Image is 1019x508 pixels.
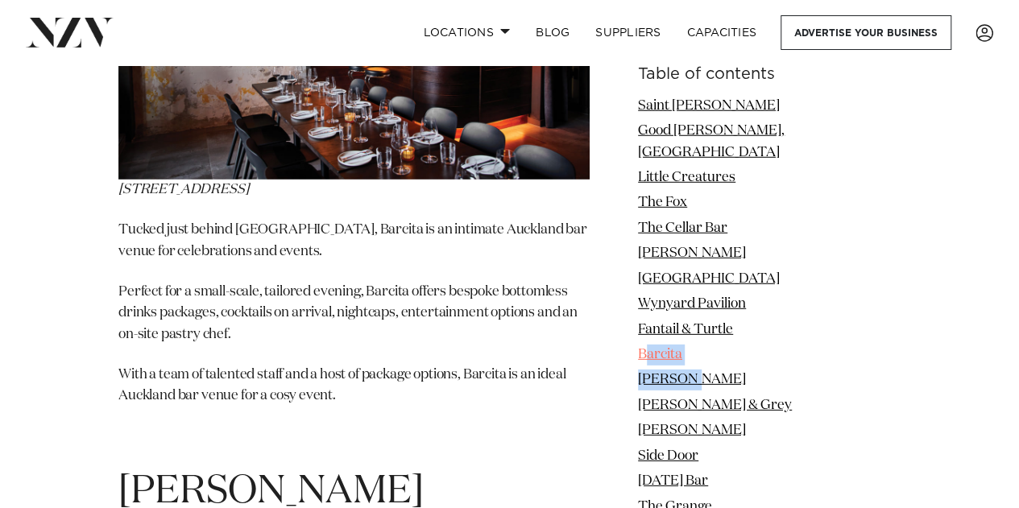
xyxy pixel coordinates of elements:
[26,18,114,47] img: nzv-logo.png
[638,297,746,311] a: Wynyard Pavilion
[638,474,708,488] a: [DATE] Bar
[523,15,582,50] a: BLOG
[638,123,785,158] a: Good [PERSON_NAME], [GEOGRAPHIC_DATA]
[638,196,687,209] a: The Fox
[638,65,901,82] h6: Table of contents
[781,15,951,50] a: Advertise your business
[118,223,587,258] span: Tucked just behind [GEOGRAPHIC_DATA], Barcita is an intimate Auckland bar venue for celebrations ...
[638,246,746,260] a: [PERSON_NAME]
[118,285,578,341] span: Perfect for a small-scale, tailored evening, Barcita offers bespoke bottomless drinks packages, c...
[674,15,770,50] a: Capacities
[410,15,523,50] a: Locations
[638,221,727,234] a: The Cellar Bar
[638,322,733,336] a: Fantail & Turtle
[638,398,792,411] a: [PERSON_NAME] & Grey
[638,170,735,184] a: Little Creatures
[118,183,248,196] span: [STREET_ADDRESS]
[638,98,780,112] a: Saint [PERSON_NAME]
[638,347,682,361] a: Barcita
[638,271,780,285] a: [GEOGRAPHIC_DATA]
[582,15,673,50] a: SUPPLIERS
[638,373,746,386] a: [PERSON_NAME]
[118,368,565,403] span: With a team of talented staff and a host of package options, Barcita is an ideal Auckland bar ven...
[638,423,746,437] a: [PERSON_NAME]
[638,448,698,462] a: Side Door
